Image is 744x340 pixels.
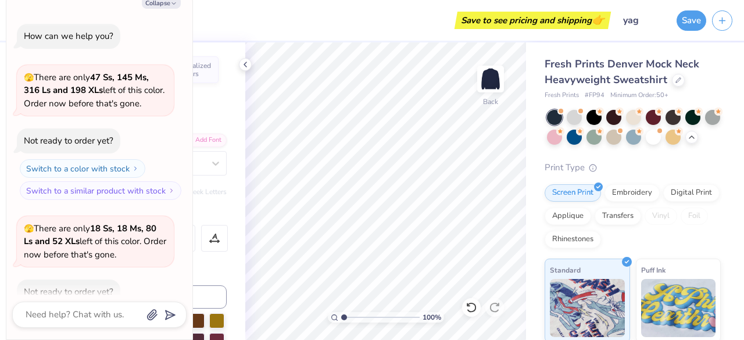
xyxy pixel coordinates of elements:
div: Embroidery [604,184,660,202]
img: Switch to a color with stock [132,165,139,172]
span: Puff Ink [641,264,666,276]
div: Add Font [181,134,227,147]
div: Screen Print [545,184,601,202]
div: Back [483,96,498,107]
span: Standard [550,264,581,276]
div: Vinyl [645,207,677,225]
img: Back [479,67,502,91]
span: There are only left of this color. Order now before that's gone. [24,71,164,109]
button: Switch to a similar product with stock [20,181,181,200]
span: Minimum Order: 50 + [610,91,668,101]
input: Untitled Design [614,9,671,32]
div: Print Type [545,161,721,174]
div: Not ready to order yet? [24,286,113,298]
div: Applique [545,207,591,225]
span: 🫣 [24,72,34,83]
div: Save to see pricing and shipping [457,12,608,29]
span: 👉 [592,13,604,27]
span: # FP94 [585,91,604,101]
span: There are only left of this color. Order now before that's gone. [24,223,166,260]
div: How can we help you? [24,30,113,42]
button: Save [677,10,706,31]
span: 🫣 [24,223,34,234]
img: Standard [550,279,625,337]
span: Fresh Prints [545,91,579,101]
div: Not ready to order yet? [24,135,113,146]
span: 100 % [423,312,441,323]
div: Foil [681,207,708,225]
img: Puff Ink [641,279,716,337]
div: Rhinestones [545,231,601,248]
strong: 18 Ss, 18 Ms, 80 Ls and 52 XLs [24,223,156,248]
img: Switch to a similar product with stock [168,187,175,194]
button: Switch to a color with stock [20,159,145,178]
div: Digital Print [663,184,720,202]
span: Fresh Prints Denver Mock Neck Heavyweight Sweatshirt [545,57,699,87]
div: Transfers [595,207,641,225]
